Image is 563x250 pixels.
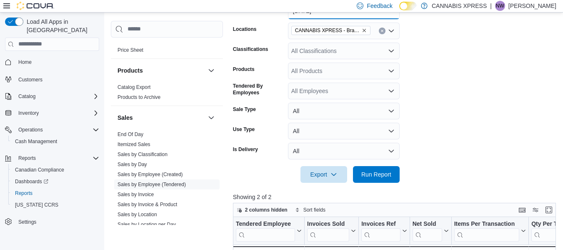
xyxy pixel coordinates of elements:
[118,202,177,207] a: Sales by Invoice & Product
[388,88,395,94] button: Open list of options
[18,126,43,133] span: Operations
[15,167,64,173] span: Canadian Compliance
[544,205,554,215] button: Enter fullscreen
[233,46,268,53] label: Classifications
[288,123,400,139] button: All
[12,188,36,198] a: Reports
[15,91,39,101] button: Catalog
[412,220,442,242] div: Net Sold
[2,91,103,102] button: Catalog
[118,131,143,137] a: End Of Day
[2,56,103,68] button: Home
[353,166,400,183] button: Run Report
[307,220,349,242] div: Invoices Sold
[291,26,370,35] span: CANNABIS XPRESS - Brampton (Veterans Drive)
[111,45,223,58] div: Pricing
[233,193,559,201] p: Showing 2 of 2
[15,75,46,85] a: Customers
[15,190,33,197] span: Reports
[361,220,407,242] button: Invoices Ref
[118,211,157,218] span: Sales by Location
[118,84,150,90] a: Catalog Export
[236,220,295,242] div: Tendered Employee
[118,114,133,122] h3: Sales
[8,164,103,176] button: Canadian Compliance
[118,47,143,53] a: Price Sheet
[8,199,103,211] button: [US_STATE] CCRS
[432,1,487,11] p: CANNABIS XPRESS
[8,136,103,147] button: Cash Management
[12,165,99,175] span: Canadian Compliance
[233,205,291,215] button: 2 columns hidden
[118,172,183,177] a: Sales by Employee (Created)
[15,57,35,67] a: Home
[388,48,395,54] button: Open list of options
[307,220,349,228] div: Invoices Sold
[12,188,99,198] span: Reports
[12,200,99,210] span: Washington CCRS
[305,166,342,183] span: Export
[379,28,385,34] button: Clear input
[5,53,99,250] nav: Complex example
[118,152,168,157] a: Sales by Classification
[111,82,223,106] div: Products
[118,94,160,100] a: Products to Archive
[307,220,356,242] button: Invoices Sold
[233,126,255,133] label: Use Type
[18,110,39,116] span: Inventory
[288,143,400,159] button: All
[233,106,256,113] label: Sale Type
[496,1,504,11] span: NW
[367,2,392,10] span: Feedback
[15,202,58,208] span: [US_STATE] CCRS
[233,66,255,73] label: Products
[2,216,103,228] button: Settings
[15,217,99,227] span: Settings
[388,28,395,34] button: Open list of options
[295,26,360,35] span: CANNABIS XPRESS - Brampton (Veterans Drive)
[15,108,42,118] button: Inventory
[495,1,505,11] div: Nathan Wilson
[399,2,417,10] input: Dark Mode
[15,153,39,163] button: Reports
[245,207,288,213] span: 2 columns hidden
[15,138,57,145] span: Cash Management
[12,200,62,210] a: [US_STATE] CCRS
[288,103,400,119] button: All
[530,205,540,215] button: Display options
[361,220,400,242] div: Invoices Ref
[18,93,35,100] span: Catalog
[15,57,99,67] span: Home
[2,124,103,136] button: Operations
[12,177,52,187] a: Dashboards
[118,162,147,167] a: Sales by Day
[118,66,205,75] button: Products
[15,108,99,118] span: Inventory
[233,146,258,153] label: Is Delivery
[15,74,99,84] span: Customers
[236,220,302,242] button: Tendered Employee
[303,207,325,213] span: Sort fields
[12,177,99,187] span: Dashboards
[8,176,103,187] a: Dashboards
[412,220,442,228] div: Net Sold
[292,205,329,215] button: Sort fields
[454,220,526,242] button: Items Per Transaction
[517,205,527,215] button: Keyboard shortcuts
[15,125,46,135] button: Operations
[118,141,150,147] a: Itemized Sales
[206,28,216,38] button: Pricing
[233,83,285,96] label: Tendered By Employees
[15,178,48,185] span: Dashboards
[12,165,68,175] a: Canadian Compliance
[8,187,103,199] button: Reports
